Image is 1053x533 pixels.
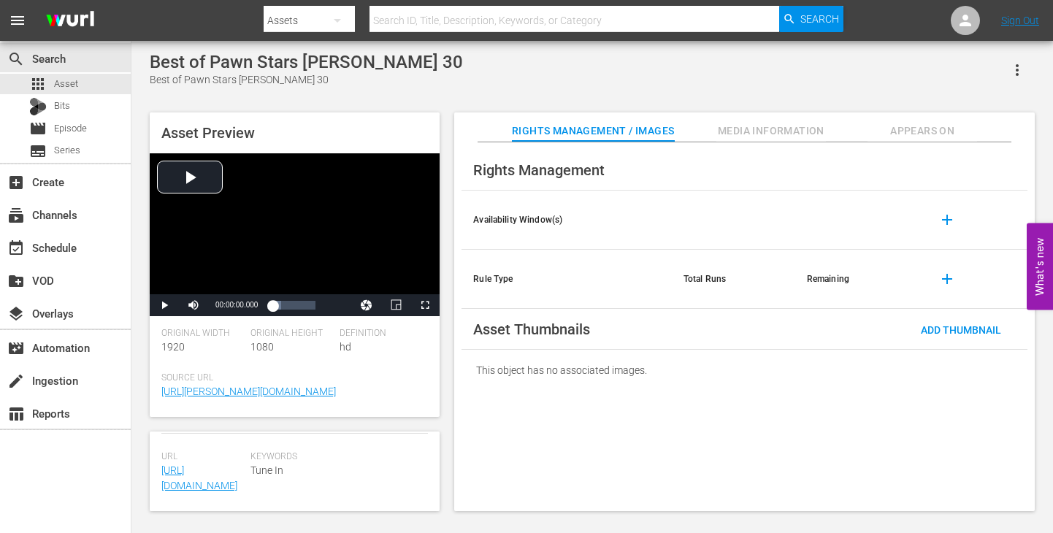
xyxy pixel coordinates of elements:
[35,4,105,38] img: ans4CAIJ8jUAAAAAAAAAAAAAAAAAAAAAAAAgQb4GAAAAAAAAAAAAAAAAAAAAAAAAJMjXAAAAAAAAAAAAAAAAAAAAAAAAgAT5G...
[215,301,258,309] span: 00:00:00.000
[7,405,25,423] span: Reports
[54,143,80,158] span: Series
[716,122,826,140] span: Media Information
[909,316,1013,342] button: Add Thumbnail
[7,272,25,290] span: VOD
[250,328,332,340] span: Original Height
[462,350,1027,391] div: This object has no associated images.
[161,451,243,463] span: Url
[150,72,463,88] div: Best of Pawn Stars [PERSON_NAME] 30
[7,174,25,191] span: Create
[54,99,70,113] span: Bits
[272,301,315,310] div: Progress Bar
[462,191,672,250] th: Availability Window(s)
[250,341,274,353] span: 1080
[1027,223,1053,310] button: Open Feedback Widget
[938,270,956,288] span: add
[150,153,440,316] div: Video Player
[54,77,78,91] span: Asset
[868,122,977,140] span: Appears On
[7,372,25,390] span: Ingestion
[161,464,237,491] a: [URL][DOMAIN_NAME]
[161,372,421,384] span: Source Url
[54,121,87,136] span: Episode
[150,294,179,316] button: Play
[473,161,605,179] span: Rights Management
[779,6,843,32] button: Search
[161,328,243,340] span: Original Width
[938,211,956,229] span: add
[352,294,381,316] button: Jump To Time
[29,142,47,160] span: Series
[7,207,25,224] span: Channels
[909,324,1013,336] span: Add Thumbnail
[250,451,421,463] span: Keywords
[7,239,25,257] span: Schedule
[179,294,208,316] button: Mute
[795,250,919,309] th: Remaining
[150,52,463,72] div: Best of Pawn Stars [PERSON_NAME] 30
[9,12,26,29] span: menu
[930,261,965,296] button: add
[672,250,795,309] th: Total Runs
[161,124,255,142] span: Asset Preview
[381,294,410,316] button: Picture-in-Picture
[7,340,25,357] span: Automation
[1001,15,1039,26] a: Sign Out
[29,120,47,137] span: Episode
[340,328,421,340] span: Definition
[473,321,590,338] span: Asset Thumbnails
[340,341,351,353] span: hd
[250,463,421,478] span: Tune In
[462,250,672,309] th: Rule Type
[7,50,25,68] span: search
[29,75,47,93] span: apps
[161,386,336,397] a: [URL][PERSON_NAME][DOMAIN_NAME]
[930,202,965,237] button: add
[161,341,185,353] span: 1920
[800,6,839,32] span: Search
[410,294,440,316] button: Fullscreen
[512,122,674,140] span: Rights Management / Images
[7,305,25,323] span: Overlays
